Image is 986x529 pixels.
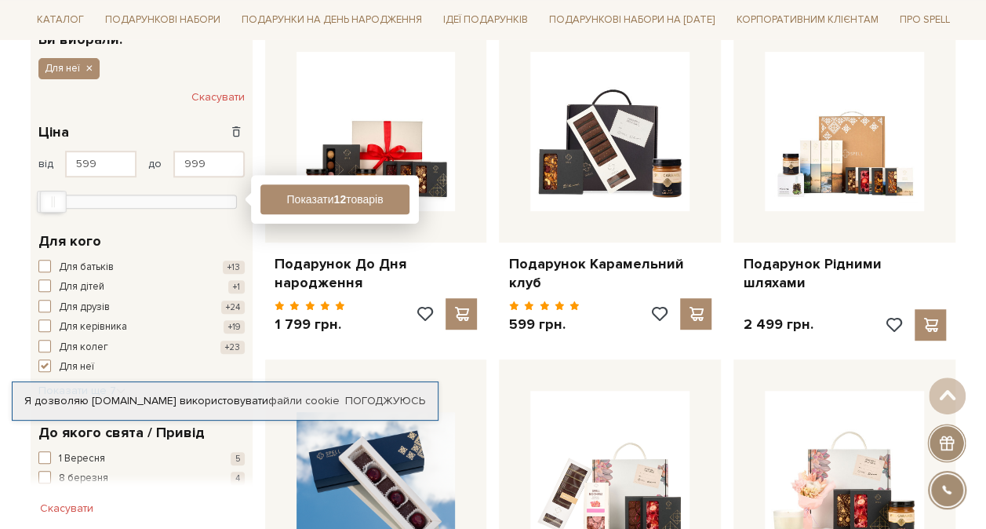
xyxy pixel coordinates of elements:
span: Для друзів [59,300,110,316]
a: Подарунок Рідними шляхами [743,255,946,292]
a: Подарунок До Дня народження [275,255,478,292]
a: Подарунок Карамельний клуб [508,255,711,292]
span: Для неї [59,359,94,375]
span: +13 [223,261,245,274]
p: 599 грн. [508,316,580,334]
span: Про Spell [893,8,955,32]
span: Для колег [59,340,108,356]
a: Корпоративним клієнтам [729,6,884,33]
button: Для батьків +13 [38,260,245,275]
button: Для друзів +24 [38,300,245,316]
input: Ціна [65,151,136,177]
a: файли cookie [268,394,340,407]
span: 4 [231,472,245,485]
a: Погоджуюсь [345,394,425,408]
div: Я дозволяю [DOMAIN_NAME] використовувати [13,394,438,408]
span: Для дітей [59,279,104,295]
button: Для дітей +1 [38,279,245,295]
span: 8 березня [59,471,108,487]
span: від [38,157,53,171]
button: Для керівника +19 [38,319,245,335]
p: 2 499 грн. [743,316,813,334]
span: +24 [221,301,245,314]
button: 1 Вересня 5 [38,451,245,467]
input: Ціна [173,151,245,177]
span: Каталог [31,8,90,32]
b: 12 [333,193,346,206]
span: Для кого [38,231,101,252]
span: Подарунки на День народження [235,8,428,32]
button: Скасувати [31,496,103,521]
span: Для керівника [59,319,127,335]
span: до [148,157,162,171]
span: 1 Вересня [59,451,105,467]
span: Подарункові набори [99,8,227,32]
span: Ціна [38,122,69,143]
button: Для колег +23 [38,340,245,356]
button: Для неї [38,58,100,78]
span: +23 [220,341,245,354]
span: Ідеї подарунків [437,8,534,32]
a: Подарункові набори на [DATE] [543,6,721,33]
div: Min [37,191,64,213]
span: Для неї [45,61,80,75]
p: 1 799 грн. [275,316,346,334]
span: +19 [224,320,245,334]
div: Max [40,191,67,213]
button: 8 березня 4 [38,471,245,487]
span: Для батьків [59,260,114,275]
button: Скасувати [191,85,245,110]
span: 5 [231,452,245,465]
button: Для неї [38,359,245,375]
button: Показати12товарів [260,184,409,214]
span: До якого свята / Привід [38,422,205,443]
span: +1 [228,280,245,294]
